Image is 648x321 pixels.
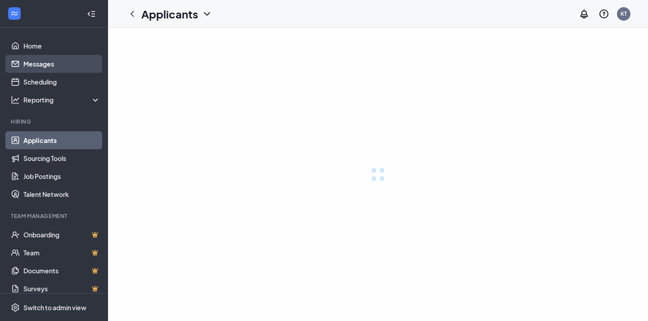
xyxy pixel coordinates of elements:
svg: Collapse [87,9,96,18]
a: Talent Network [23,185,100,203]
div: Reporting [23,95,101,104]
a: Applicants [23,131,100,149]
a: Sourcing Tools [23,149,100,167]
a: SurveysCrown [23,280,100,298]
a: Scheduling [23,73,100,91]
svg: WorkstreamLogo [10,9,19,18]
svg: Settings [11,303,20,312]
div: Team Management [11,212,99,220]
a: Home [23,37,100,55]
div: Switch to admin view [23,303,86,312]
a: DocumentsCrown [23,262,100,280]
a: Job Postings [23,167,100,185]
h1: Applicants [141,6,198,22]
svg: ChevronLeft [127,9,138,19]
svg: QuestionInfo [598,9,609,19]
svg: Notifications [579,9,589,19]
svg: ChevronDown [202,9,212,19]
svg: Analysis [11,95,20,104]
div: Hiring [11,118,99,125]
div: KT [621,10,627,18]
a: OnboardingCrown [23,226,100,244]
a: Messages [23,55,100,73]
a: TeamCrown [23,244,100,262]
